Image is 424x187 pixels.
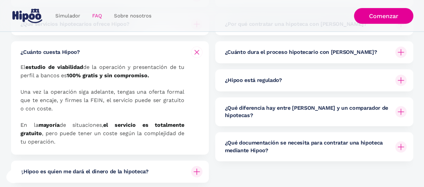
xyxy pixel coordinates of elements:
[354,8,413,24] a: Comenzar
[49,9,86,22] a: Simulador
[25,64,83,70] strong: estudio de viabilidad
[225,139,390,154] h6: ¿Qué documentación se necesita para contratar una hipoteca mediante Hipoo?
[20,49,79,56] h6: ¿Cuánto cuesta Hipoo?
[108,9,158,22] a: Sobre nosotros
[86,9,108,22] a: FAQ
[225,49,377,56] h6: ¿Cuánto dura el proceso hipotecario con [PERSON_NAME]?
[225,104,390,119] h6: ¿Qué diferencia hay entre [PERSON_NAME] y un comparador de hipotecas?
[39,122,60,128] strong: mayoría
[225,77,282,84] h6: ¿Hipoo está regulado?
[67,72,149,79] strong: 100% gratis y sin compromiso. ‍
[11,6,44,26] a: home
[20,63,184,146] p: El de la operación y presentación de tu perfil a bancos es Una vez la operación siga adelante, te...
[20,168,148,175] h6: ¿Hipoo es quien me dará el dinero de la hipoteca?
